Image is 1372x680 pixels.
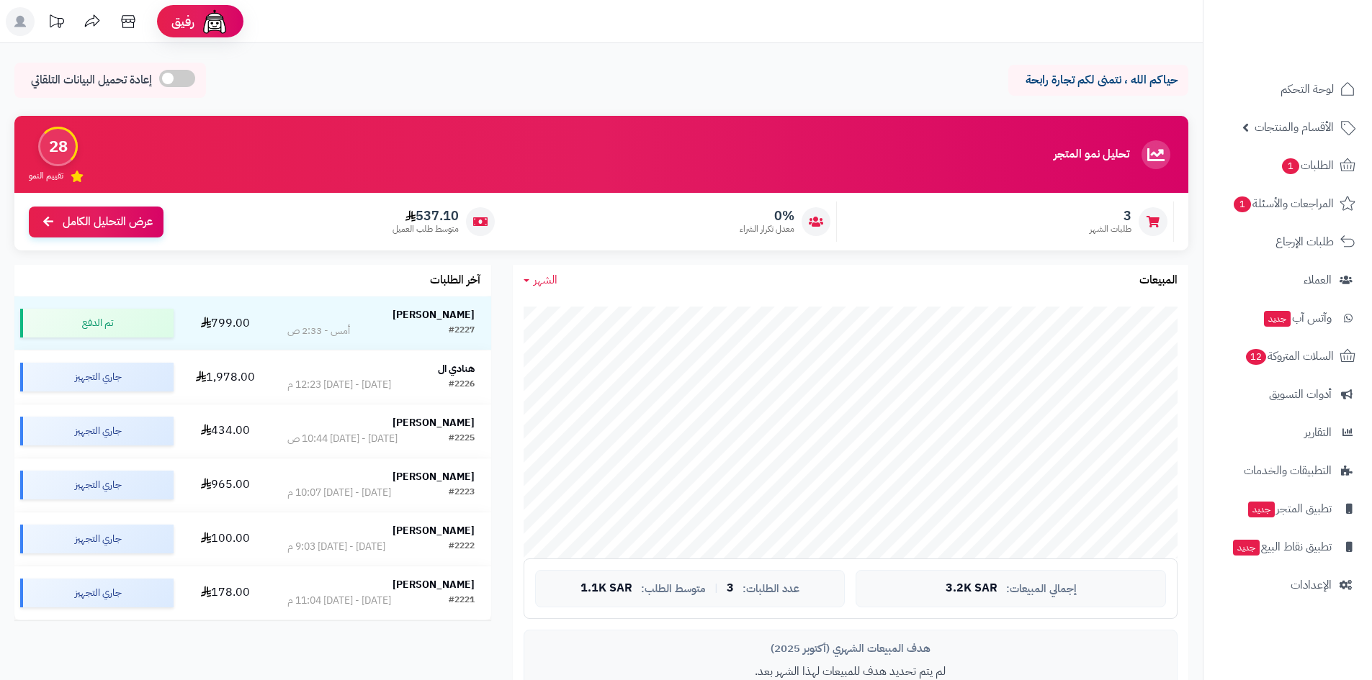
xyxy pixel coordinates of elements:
strong: [PERSON_NAME] [393,307,475,322]
span: 12 [1246,349,1266,365]
div: أمس - 2:33 ص [287,324,350,338]
span: المراجعات والأسئلة [1232,194,1334,214]
td: 965.00 [179,458,271,512]
span: جديد [1248,502,1275,517]
div: [DATE] - [DATE] 10:07 م [287,486,391,500]
a: التطبيقات والخدمات [1212,453,1363,488]
span: العملاء [1304,270,1332,290]
strong: [PERSON_NAME] [393,523,475,538]
span: معدل تكرار الشراء [740,223,794,235]
div: جاري التجهيز [20,363,174,391]
span: طلبات الشهر [1090,223,1131,235]
h3: المبيعات [1139,274,1178,287]
a: طلبات الإرجاع [1212,225,1363,259]
div: #2222 [449,540,475,554]
span: تطبيق المتجر [1247,499,1332,519]
span: 1.1K SAR [580,582,632,595]
span: متوسط الطلب: [641,583,706,595]
span: طلبات الإرجاع [1275,232,1334,252]
div: #2226 [449,378,475,392]
span: 3 [1090,208,1131,224]
span: 1 [1234,196,1251,212]
div: جاري التجهيز [20,525,174,553]
span: التطبيقات والخدمات [1244,461,1332,481]
div: هدف المبيعات الشهري (أكتوبر 2025) [535,641,1166,656]
a: التقارير [1212,415,1363,450]
span: تطبيق نقاط البيع [1232,537,1332,557]
a: لوحة التحكم [1212,72,1363,106]
p: حياكم الله ، نتمنى لكم تجارة رابحة [1019,72,1178,89]
a: الشهر [524,272,557,289]
a: السلات المتروكة12 [1212,339,1363,373]
strong: [PERSON_NAME] [393,577,475,592]
div: #2223 [449,486,475,500]
td: 799.00 [179,296,271,350]
a: المراجعات والأسئلة1 [1212,186,1363,221]
span: 3 [727,582,734,595]
span: التقارير [1304,422,1332,443]
span: إعادة تحميل البيانات التلقائي [31,72,152,89]
a: الطلبات1 [1212,148,1363,183]
td: 1,978.00 [179,350,271,404]
div: #2221 [449,594,475,608]
div: [DATE] - [DATE] 11:04 م [287,594,391,608]
span: رفيق [171,13,194,30]
td: 434.00 [179,404,271,458]
img: logo-2.png [1274,36,1358,66]
span: الطلبات [1281,155,1334,176]
span: تقييم النمو [29,170,63,182]
div: [DATE] - [DATE] 9:03 م [287,540,385,554]
span: الأقسام والمنتجات [1255,117,1334,137]
span: 1 [1282,158,1299,174]
div: جاري التجهيز [20,471,174,499]
div: #2225 [449,432,475,446]
a: عرض التحليل الكامل [29,207,163,237]
span: جديد [1264,311,1291,327]
span: أدوات التسويق [1269,384,1332,404]
div: جاري التجهيز [20,579,174,607]
strong: [PERSON_NAME] [393,469,475,484]
span: الإعدادات [1291,575,1332,595]
a: تحديثات المنصة [38,7,74,40]
img: ai-face.png [200,7,229,36]
div: [DATE] - [DATE] 10:44 ص [287,432,398,446]
div: تم الدفع [20,309,174,337]
div: [DATE] - [DATE] 12:23 م [287,378,391,392]
span: متوسط طلب العميل [393,223,459,235]
span: 3.2K SAR [946,582,997,595]
strong: هنادي ال [438,361,475,376]
a: أدوات التسويق [1212,377,1363,412]
p: لم يتم تحديد هدف للمبيعات لهذا الشهر بعد. [535,663,1166,680]
a: العملاء [1212,263,1363,297]
a: وآتس آبجديد [1212,301,1363,335]
span: عدد الطلبات: [743,583,799,595]
div: #2227 [449,324,475,338]
td: 100.00 [179,512,271,566]
a: تطبيق المتجرجديد [1212,491,1363,526]
span: 0% [740,208,794,224]
a: الإعدادات [1212,568,1363,602]
span: عرض التحليل الكامل [63,214,153,230]
span: السلات المتروكة [1245,346,1334,366]
span: وآتس آب [1263,308,1332,328]
strong: [PERSON_NAME] [393,415,475,430]
span: | [714,583,718,594]
span: 537.10 [393,208,459,224]
h3: آخر الطلبات [430,274,480,287]
span: الشهر [534,271,557,289]
td: 178.00 [179,566,271,620]
span: لوحة التحكم [1281,79,1334,99]
a: تطبيق نقاط البيعجديد [1212,530,1363,564]
div: جاري التجهيز [20,417,174,445]
span: جديد [1233,540,1260,556]
h3: تحليل نمو المتجر [1054,148,1129,161]
span: إجمالي المبيعات: [1006,583,1077,595]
